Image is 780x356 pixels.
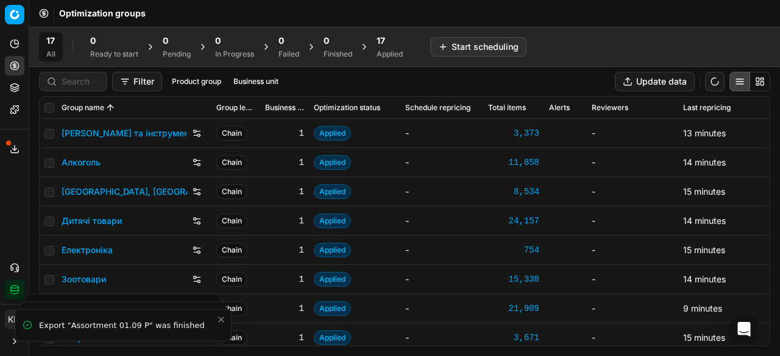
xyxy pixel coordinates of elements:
[400,119,483,148] td: -
[592,103,628,113] span: Reviewers
[215,35,221,47] span: 0
[5,310,24,329] button: КM
[683,128,726,138] span: 13 minutes
[587,294,678,323] td: -
[39,319,216,332] div: Export "Assortment 01.09 Р" was finished
[683,303,722,313] span: 9 minutes
[377,49,403,59] div: Applied
[265,332,304,344] div: 1
[314,330,351,345] span: Applied
[265,127,304,139] div: 1
[216,272,247,287] span: Chain
[400,236,483,265] td: -
[62,103,104,113] span: Group name
[46,49,55,59] div: All
[278,35,284,47] span: 0
[324,35,329,47] span: 0
[314,155,351,170] span: Applied
[314,103,380,113] span: Optimization status
[549,103,570,113] span: Alerts
[62,127,187,139] a: [PERSON_NAME] та інструменти
[400,148,483,177] td: -
[104,102,116,114] button: Sorted by Group name ascending
[278,49,299,59] div: Failed
[488,273,539,285] a: 15,338
[488,302,539,315] a: 21,909
[683,274,726,284] span: 14 minutes
[265,186,304,198] div: 1
[216,103,255,113] span: Group level
[167,74,226,89] button: Product group
[488,244,539,256] a: 754
[587,177,678,206] td: -
[163,35,168,47] span: 0
[216,126,247,141] span: Chain
[683,103,731,113] span: Last repricing
[488,332,539,344] a: 3,671
[214,312,229,327] button: Close toast
[615,72,695,91] button: Update data
[216,330,247,345] span: Chain
[683,215,726,226] span: 14 minutes
[62,75,99,88] input: Search
[62,273,106,285] a: Зоотовари
[324,49,352,59] div: Finished
[683,245,725,255] span: 15 minutes
[587,119,678,148] td: -
[587,206,678,236] td: -
[229,74,283,89] button: Business unit
[46,35,55,47] span: 17
[163,49,191,59] div: Pending
[216,301,247,316] span: Chain
[215,49,254,59] div: In Progress
[90,49,138,59] div: Ready to start
[488,186,539,198] div: 8,534
[265,302,304,315] div: 1
[314,126,351,141] span: Applied
[587,236,678,265] td: -
[216,184,247,199] span: Chain
[400,177,483,206] td: -
[216,214,247,228] span: Chain
[377,35,385,47] span: 17
[683,186,725,197] span: 15 minutes
[314,301,351,316] span: Applied
[216,243,247,257] span: Chain
[314,272,351,287] span: Applied
[216,155,247,170] span: Chain
[587,323,678,352] td: -
[265,215,304,227] div: 1
[729,315,759,344] div: Open Intercom Messenger
[62,244,113,256] a: Електроніка
[400,206,483,236] td: -
[62,186,187,198] a: [GEOGRAPHIC_DATA], [GEOGRAPHIC_DATA] і город
[400,265,483,294] td: -
[488,215,539,227] a: 24,157
[314,214,351,228] span: Applied
[405,103,470,113] span: Schedule repricing
[400,294,483,323] td: -
[314,243,351,257] span: Applied
[265,156,304,169] div: 1
[265,273,304,285] div: 1
[587,265,678,294] td: -
[683,157,726,167] span: 14 minutes
[488,127,539,139] a: 3,373
[265,103,304,113] span: Business unit
[488,156,539,169] a: 11,858
[314,184,351,199] span: Applied
[430,37,526,57] button: Start scheduling
[488,103,526,113] span: Total items
[400,323,483,352] td: -
[112,72,162,91] button: Filter
[62,156,101,169] a: Алкоголь
[90,35,96,47] span: 0
[683,332,725,343] span: 15 minutes
[265,244,304,256] div: 1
